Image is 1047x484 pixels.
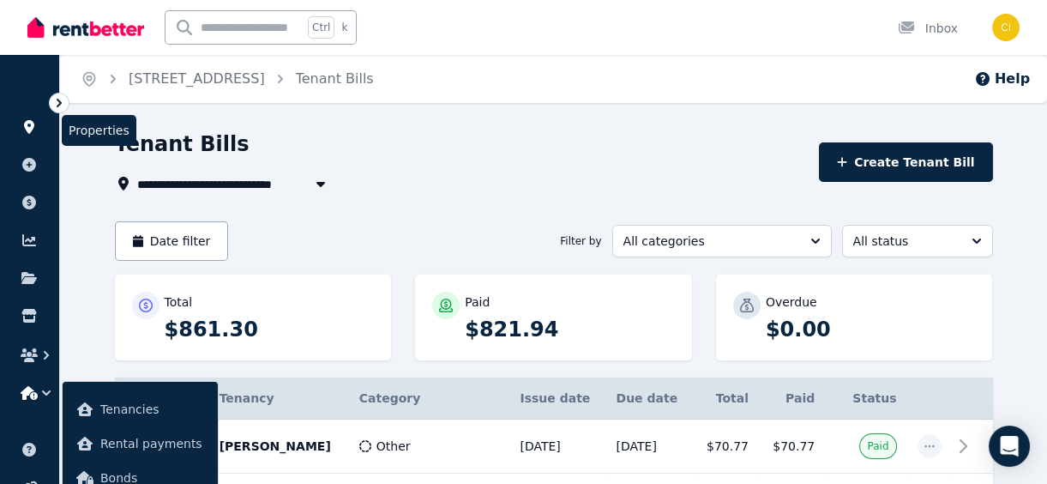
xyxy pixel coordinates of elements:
[623,233,797,250] span: All categories
[992,14,1020,41] img: Christopher Isaac
[867,439,888,453] span: Paid
[693,420,759,474] td: $70.77
[759,420,825,474] td: $70.77
[898,20,958,37] div: Inbox
[69,392,211,427] a: Tenancies
[759,378,825,420] th: Paid
[27,15,144,40] img: RentBetter
[605,420,692,474] td: [DATE]
[115,130,250,158] h1: Tenant Bills
[376,438,411,455] span: Other
[100,433,204,454] span: Rental payments
[612,225,832,257] button: All categories
[60,55,394,103] nav: Breadcrumb
[341,21,347,34] span: k
[165,316,375,343] p: $861.30
[842,225,993,257] button: All status
[989,426,1030,467] div: Open Intercom Messenger
[766,293,817,311] p: Overdue
[974,69,1030,89] button: Help
[560,234,601,248] span: Filter by
[308,16,334,39] span: Ctrl
[349,378,510,420] th: Category
[465,293,490,311] p: Paid
[509,378,605,420] th: Issue date
[693,378,759,420] th: Total
[296,70,374,87] a: Tenant Bills
[465,316,675,343] p: $821.94
[100,399,204,420] span: Tenancies
[509,420,605,474] td: [DATE]
[129,70,265,87] a: [STREET_ADDRESS]
[853,233,958,250] span: All status
[69,427,211,461] a: Rental payments
[766,316,976,343] p: $0.00
[165,293,193,311] p: Total
[819,142,993,182] button: Create Tenant Bill
[220,438,339,455] p: [PERSON_NAME]
[62,115,136,146] span: Properties
[825,378,906,420] th: Status
[209,378,349,420] th: Tenancy
[605,378,692,420] th: Due date
[115,221,229,261] button: Date filter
